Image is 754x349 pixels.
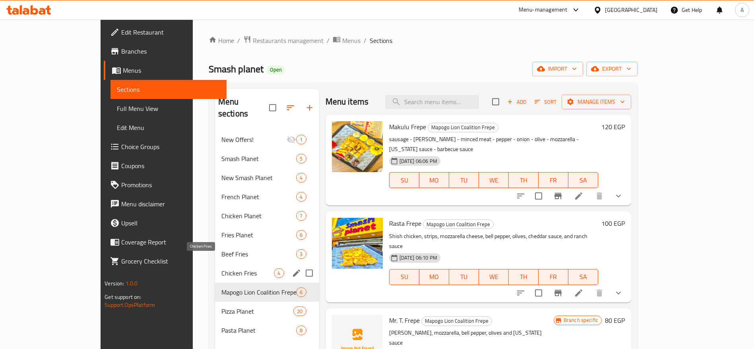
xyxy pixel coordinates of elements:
span: Edit Restaurant [121,27,220,37]
span: A [740,6,744,14]
button: FR [539,172,568,188]
nav: Menu sections [215,127,319,343]
span: Beef Fries [221,249,297,259]
span: Sort items [529,96,562,108]
button: TU [449,172,479,188]
span: Open [267,66,285,73]
span: Mapogo Lion Coalition Frepe [423,220,493,229]
span: Mapogo Lion Coalition Frepe [221,287,297,297]
span: 3 [297,250,306,258]
a: Support.OpsPlatform [105,300,155,310]
span: Add item [504,96,529,108]
div: items [296,192,306,202]
span: Chicken Planet [221,211,297,221]
span: 1 [297,136,306,143]
div: Smash Planet5 [215,149,319,168]
span: Choice Groups [121,142,220,151]
span: Full Menu View [117,104,220,113]
span: Upsell [121,218,220,228]
div: Pizza Planet20 [215,302,319,321]
span: 4 [274,270,283,277]
button: export [586,62,638,76]
div: items [296,230,306,240]
span: 5 [297,155,306,163]
span: French Planet [221,192,297,202]
button: SU [389,269,419,285]
span: Mapogo Lion Coalition Frepe [428,123,498,132]
button: SU [389,172,419,188]
li: / [364,36,366,45]
p: [PERSON_NAME], mozzarella, bell pepper, olives and [US_STATE] sauce [389,328,554,348]
span: Pizza Planet [221,306,294,316]
span: Menus [123,66,220,75]
div: Open [267,65,285,75]
span: Select section [487,93,504,110]
a: Coverage Report [104,233,227,252]
div: New Offers! [221,135,287,144]
span: 4 [297,174,306,182]
div: Chicken Fries4edit [215,264,319,283]
span: WE [482,174,506,186]
div: French Planet4 [215,187,319,206]
div: New Smash Planet [221,173,297,182]
div: New Smash Planet4 [215,168,319,187]
span: Select all sections [264,99,281,116]
span: 1.0.0 [125,278,138,289]
button: Manage items [562,95,631,109]
svg: Show Choices [614,288,623,298]
button: Branch-specific-item [549,186,568,206]
a: Branches [104,42,227,61]
button: delete [590,283,609,302]
button: Add [504,96,529,108]
li: / [327,36,330,45]
a: Menu disclaimer [104,194,227,213]
a: Full Menu View [110,99,227,118]
span: Branch specific [560,316,601,324]
p: sausage - [PERSON_NAME] - minced meat - pepper - onion - olive - mozzarella - [US_STATE] sauce - ... [389,134,598,154]
span: Coupons [121,161,220,171]
span: Sections [370,36,392,45]
h6: 100 EGP [601,218,625,229]
button: SA [568,172,598,188]
span: Makulu Frepe [389,121,426,133]
button: TU [449,269,479,285]
div: items [296,287,306,297]
span: TH [512,174,535,186]
button: FR [539,269,568,285]
svg: Inactive section [287,135,296,144]
h2: Menu items [326,96,369,108]
button: sort-choices [511,283,530,302]
span: 6 [297,231,306,239]
a: Upsell [104,213,227,233]
span: Coverage Report [121,237,220,247]
button: TH [509,269,539,285]
span: Menus [342,36,361,45]
input: search [385,95,479,109]
div: Mapogo Lion Coalition Frepe6 [215,283,319,302]
span: 8 [297,327,306,334]
button: WE [479,269,509,285]
button: Add section [300,98,319,117]
p: Shish chicken, strips, mozzarella cheese, bell pepper, olives, cheddar sauce, and ranch sauce [389,231,598,251]
span: [DATE] 06:10 PM [396,254,440,262]
span: Grocery Checklist [121,256,220,266]
img: Makulu Frepe [332,121,383,172]
div: items [274,268,284,278]
span: TH [512,271,535,283]
div: Mapogo Lion Coalition Frepe [421,316,492,326]
span: SA [572,174,595,186]
span: 4 [297,193,306,201]
a: Edit menu item [574,191,583,201]
a: Restaurants management [243,35,324,46]
button: MO [419,172,449,188]
span: Fries Planet [221,230,297,240]
span: Version: [105,278,124,289]
a: Edit menu item [574,288,583,298]
span: TU [452,174,476,186]
span: MO [423,174,446,186]
button: show more [609,283,628,302]
span: Mr. T. Frepe [389,314,420,326]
